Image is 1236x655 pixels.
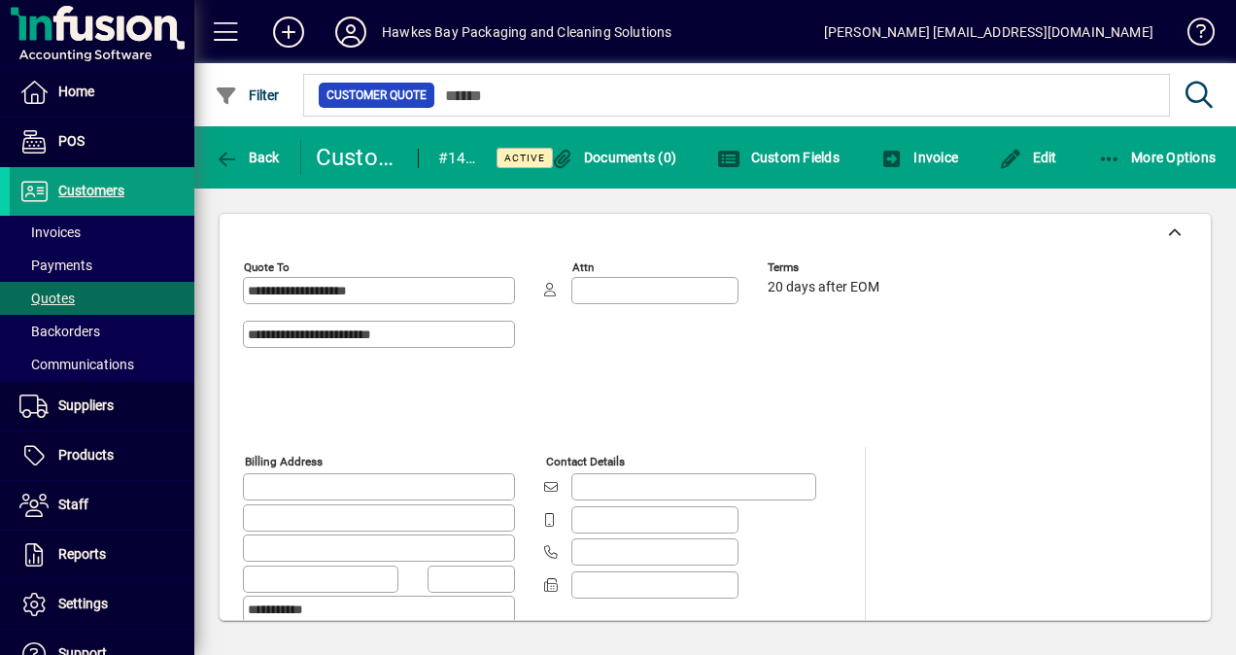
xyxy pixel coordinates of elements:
[257,15,320,50] button: Add
[10,348,194,381] a: Communications
[19,291,75,306] span: Quotes
[824,17,1153,48] div: [PERSON_NAME] [EMAIL_ADDRESS][DOMAIN_NAME]
[58,447,114,463] span: Products
[19,357,134,372] span: Communications
[58,133,85,149] span: POS
[215,150,280,165] span: Back
[10,431,194,480] a: Products
[210,140,285,175] button: Back
[10,481,194,530] a: Staff
[326,86,427,105] span: Customer Quote
[19,258,92,273] span: Payments
[58,397,114,413] span: Suppliers
[875,140,963,175] button: Invoice
[10,118,194,166] a: POS
[572,260,594,274] mat-label: Attn
[19,224,81,240] span: Invoices
[1098,150,1217,165] span: More Options
[316,142,398,173] div: Customer Quote
[712,140,844,175] button: Custom Fields
[382,17,672,48] div: Hawkes Bay Packaging and Cleaning Solutions
[10,216,194,249] a: Invoices
[320,15,382,50] button: Profile
[10,580,194,629] a: Settings
[880,150,958,165] span: Invoice
[438,143,476,174] div: #1404
[58,546,106,562] span: Reports
[19,324,100,339] span: Backorders
[10,531,194,579] a: Reports
[10,249,194,282] a: Payments
[194,140,301,175] app-page-header-button: Back
[58,183,124,198] span: Customers
[999,150,1057,165] span: Edit
[58,84,94,99] span: Home
[10,68,194,117] a: Home
[545,140,681,175] button: Documents (0)
[10,382,194,431] a: Suppliers
[244,260,290,274] mat-label: Quote To
[1173,4,1212,67] a: Knowledge Base
[550,150,676,165] span: Documents (0)
[994,140,1062,175] button: Edit
[58,596,108,611] span: Settings
[768,261,884,274] span: Terms
[717,150,840,165] span: Custom Fields
[504,152,545,164] span: Active
[210,78,285,113] button: Filter
[10,282,194,315] a: Quotes
[215,87,280,103] span: Filter
[10,315,194,348] a: Backorders
[768,280,879,295] span: 20 days after EOM
[1093,140,1221,175] button: More Options
[58,497,88,512] span: Staff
